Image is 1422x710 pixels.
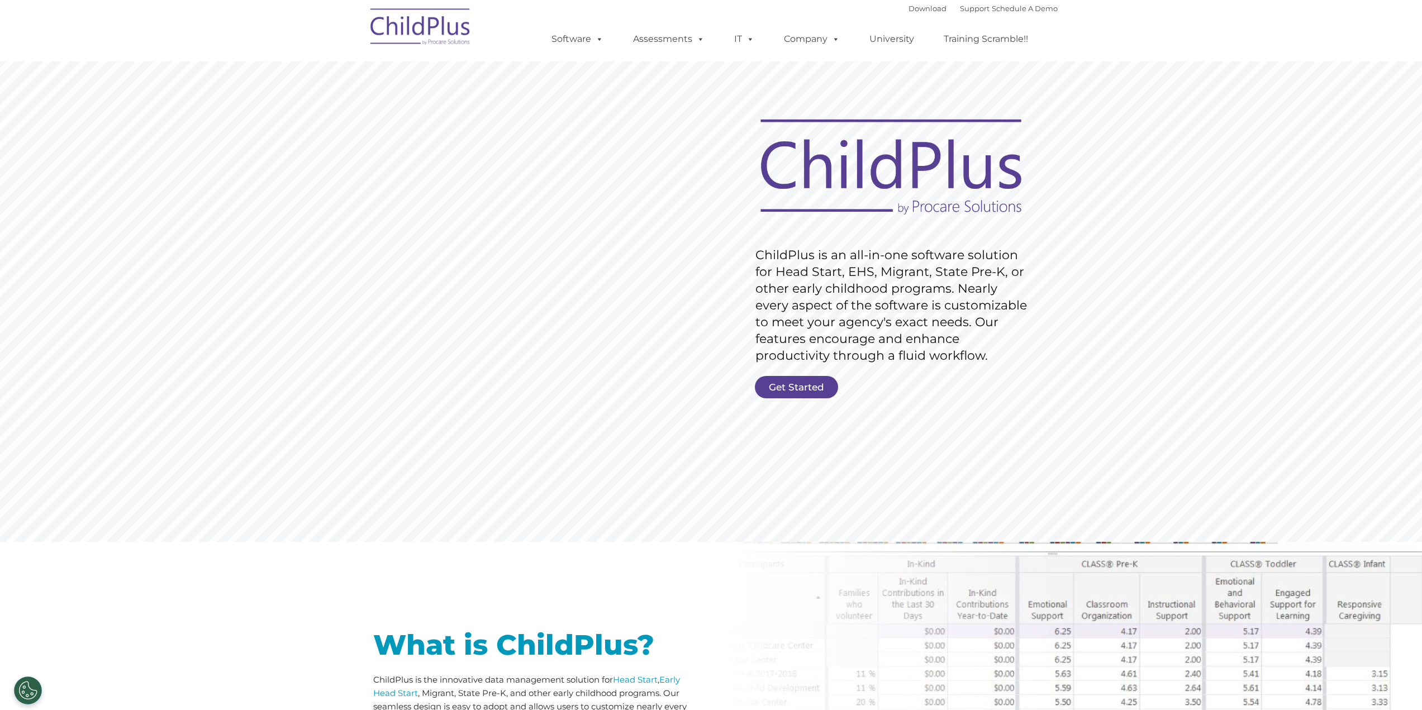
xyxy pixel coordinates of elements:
a: Schedule A Demo [992,4,1058,13]
a: Company [773,28,851,50]
font: | [909,4,1058,13]
a: Download [909,4,947,13]
a: Early Head Start [373,674,680,698]
a: Support [960,4,990,13]
a: Assessments [622,28,716,50]
img: ChildPlus by Procare Solutions [365,1,477,56]
rs-layer: ChildPlus is an all-in-one software solution for Head Start, EHS, Migrant, State Pre-K, or other ... [755,247,1033,364]
a: Head Start [613,674,658,685]
button: Cookies Settings [14,676,42,704]
a: IT [723,28,765,50]
h1: What is ChildPlus? [373,631,703,659]
a: Get Started [755,376,838,398]
a: University [858,28,925,50]
a: Training Scramble!! [933,28,1039,50]
a: Software [540,28,615,50]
